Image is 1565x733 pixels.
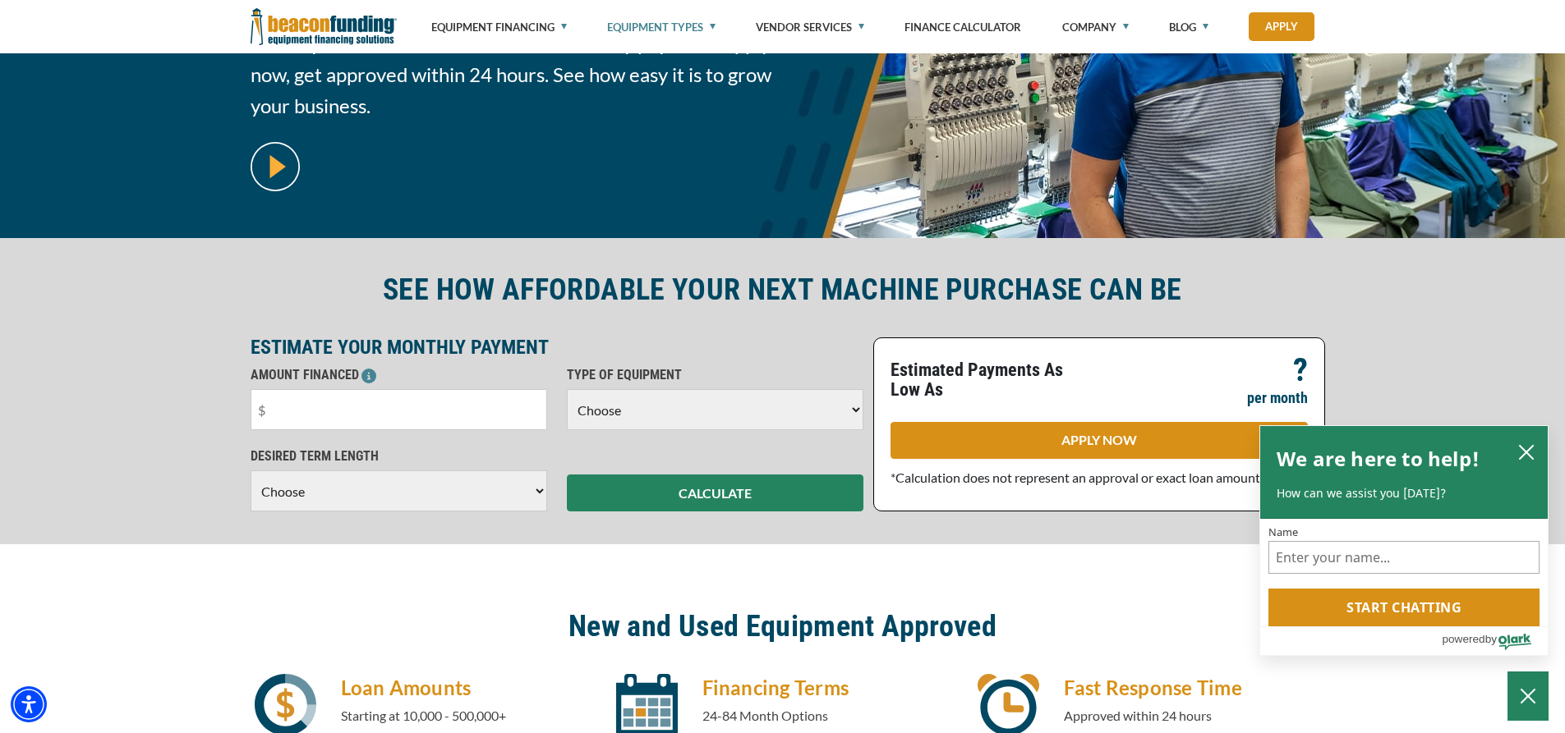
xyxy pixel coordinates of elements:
h4: Financing Terms [702,674,954,702]
p: TYPE OF EQUIPMENT [567,365,863,385]
h2: We are here to help! [1277,442,1480,475]
p: AMOUNT FINANCED [251,365,547,385]
div: olark chatbox [1259,425,1549,657]
p: Starting at 10,000 - 500,000+ [341,706,592,726]
span: *Calculation does not represent an approval or exact loan amount. [891,470,1263,485]
input: Name [1268,541,1540,574]
button: Start chatting [1268,589,1540,626]
span: Approved within 24 hours [1064,708,1212,723]
span: by [1485,629,1497,649]
p: per month [1247,388,1308,408]
h4: Loan Amounts [341,674,592,702]
span: Afford your next machine with a low monthly payment. Apply now, get approved within 24 hours. See... [251,28,773,121]
h2: New and Used Equipment Approved [251,607,1315,645]
span: powered [1442,629,1484,649]
h4: Fast Response Time [1064,674,1315,702]
input: $ [251,389,547,430]
button: CALCULATE [567,474,863,511]
button: close chatbox [1513,440,1540,463]
span: 24-84 Month Options [702,708,828,723]
img: video modal pop-up play button [251,142,300,191]
div: Accessibility Menu [11,686,47,722]
p: Estimated Payments As Low As [891,360,1089,400]
h2: SEE HOW AFFORDABLE YOUR NEXT MACHINE PURCHASE CAN BE [251,271,1315,309]
a: Apply [1249,12,1314,41]
a: Powered by Olark [1442,627,1548,655]
label: Name [1268,527,1540,538]
p: ESTIMATE YOUR MONTHLY PAYMENT [251,337,863,357]
p: How can we assist you [DATE]? [1277,485,1531,502]
a: APPLY NOW [891,422,1308,459]
p: ? [1293,360,1308,380]
p: DESIRED TERM LENGTH [251,447,547,466]
button: Close Chatbox [1507,671,1549,721]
